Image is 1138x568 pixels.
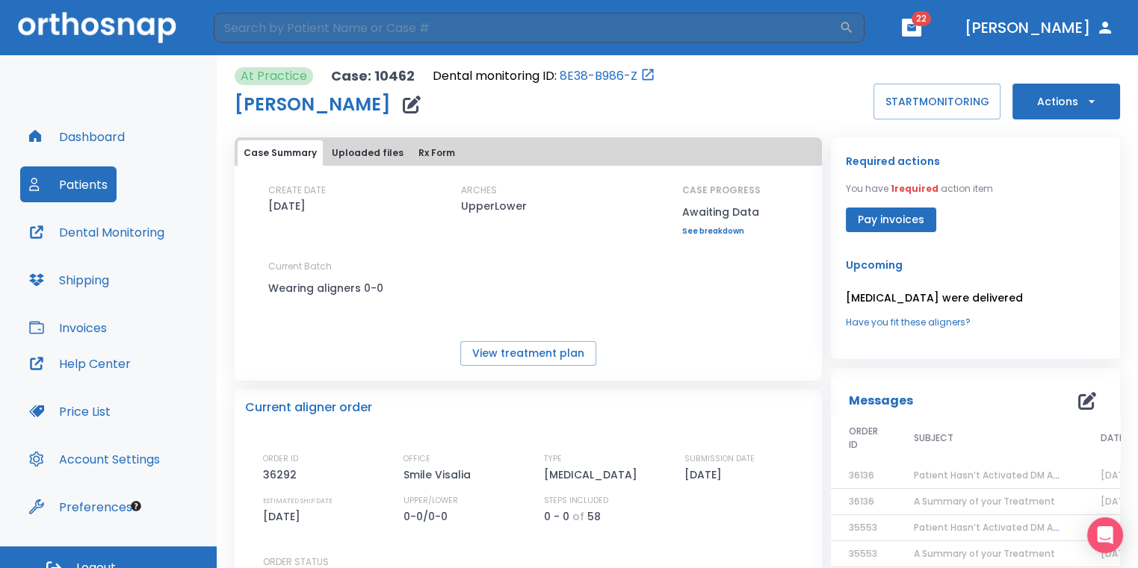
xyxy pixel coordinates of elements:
p: 0 - 0 [544,508,569,525]
span: 35553 [849,521,877,534]
button: Rx Form [412,140,461,166]
span: DATE [1101,431,1124,445]
button: Price List [20,393,120,429]
button: View treatment plan [460,341,596,366]
button: Actions [1012,84,1120,119]
span: [DATE] [1101,469,1133,481]
p: Smile Visalia [403,466,476,484]
p: At Practice [241,67,307,85]
p: [MEDICAL_DATA] [544,466,643,484]
button: Patients [20,166,117,202]
p: UPPER/LOWER [403,494,458,508]
p: UpperLower [461,197,527,215]
p: Upcoming [846,256,1105,274]
p: [MEDICAL_DATA] were delivered [846,289,1105,307]
span: ORDER ID [849,425,878,452]
div: Open Intercom Messenger [1087,517,1123,553]
button: Help Center [20,346,140,381]
img: Orthosnap [18,12,176,43]
span: 36136 [849,469,874,481]
p: of [572,508,584,525]
p: Awaiting Data [682,203,761,221]
span: [DATE] [1101,495,1133,508]
p: ORDER ID [263,452,298,466]
p: Required actions [846,152,940,170]
p: [DATE] [268,197,306,215]
button: Account Settings [20,441,169,477]
div: tabs [238,140,819,166]
div: Tooltip anchor [129,499,143,513]
p: 0-0/0-0 [403,508,453,525]
span: A Summary of your Treatment [914,495,1055,508]
button: Invoices [20,310,116,346]
button: STARTMONITORING [873,84,1001,119]
span: 22 [912,11,931,26]
span: A Summary of your Treatment [914,547,1055,560]
button: [PERSON_NAME] [959,14,1120,41]
p: [DATE] [684,466,727,484]
p: TYPE [544,452,562,466]
p: CASE PROGRESS [682,184,761,197]
button: Dental Monitoring [20,214,173,250]
button: Uploaded files [326,140,409,166]
div: Open patient in dental monitoring portal [433,67,655,85]
p: You have action item [846,182,993,196]
span: Patient Hasn’t Activated DM App yet! [914,469,1086,481]
h1: [PERSON_NAME] [235,96,391,113]
p: 36292 [263,466,302,484]
span: 36136 [849,495,874,508]
input: Search by Patient Name or Case # [214,13,839,43]
span: [DATE] [1101,547,1133,560]
button: Case Summary [238,140,323,166]
p: 58 [587,508,601,525]
p: ARCHES [461,184,497,197]
p: [DATE] [263,508,306,525]
p: Current aligner order [245,399,372,416]
span: Patient Hasn’t Activated DM App yet! [914,521,1086,534]
button: Dashboard [20,119,134,155]
a: Have you fit these aligners? [846,316,1105,329]
p: OFFICE [403,452,430,466]
p: Messages [849,392,913,410]
p: Dental monitoring ID: [433,67,557,85]
span: 35553 [849,547,877,560]
a: See breakdown [682,227,761,236]
p: SUBMISSION DATE [684,452,755,466]
span: SUBJECT [914,431,953,445]
p: ESTIMATED SHIP DATE [263,494,333,508]
button: Preferences [20,489,141,525]
button: Pay invoices [846,207,936,232]
span: 1 required [891,182,938,195]
button: Shipping [20,262,118,298]
a: 8E38-B986-Z [560,67,637,85]
p: Case: 10462 [331,67,415,85]
p: Wearing aligners 0-0 [268,279,403,297]
p: Current Batch [268,260,403,273]
p: STEPS INCLUDED [544,494,608,508]
p: CREATE DATE [268,184,326,197]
